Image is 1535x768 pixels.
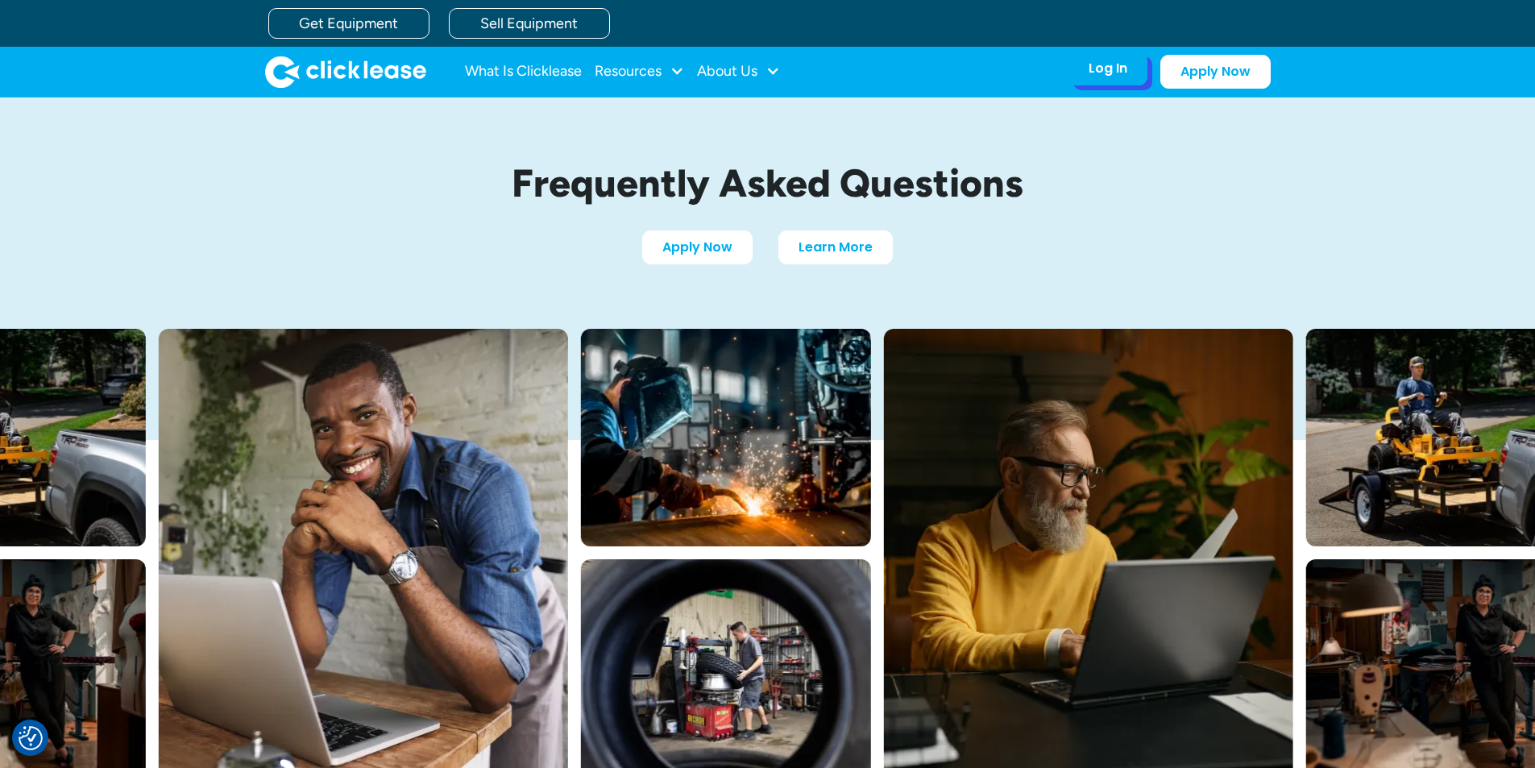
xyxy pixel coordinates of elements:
div: Resources [595,56,684,88]
h1: Frequently Asked Questions [389,162,1147,205]
img: Revisit consent button [19,726,43,750]
div: Log In [1089,60,1127,77]
button: Consent Preferences [19,726,43,750]
a: Learn More [778,230,893,264]
img: A welder in a large mask working on a large pipe [581,329,871,546]
img: Clicklease logo [265,56,426,88]
div: About Us [697,56,780,88]
a: Apply Now [1160,55,1271,89]
a: Apply Now [642,230,753,264]
a: home [265,56,426,88]
a: What Is Clicklease [465,56,582,88]
a: Get Equipment [268,8,429,39]
a: Sell Equipment [449,8,610,39]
